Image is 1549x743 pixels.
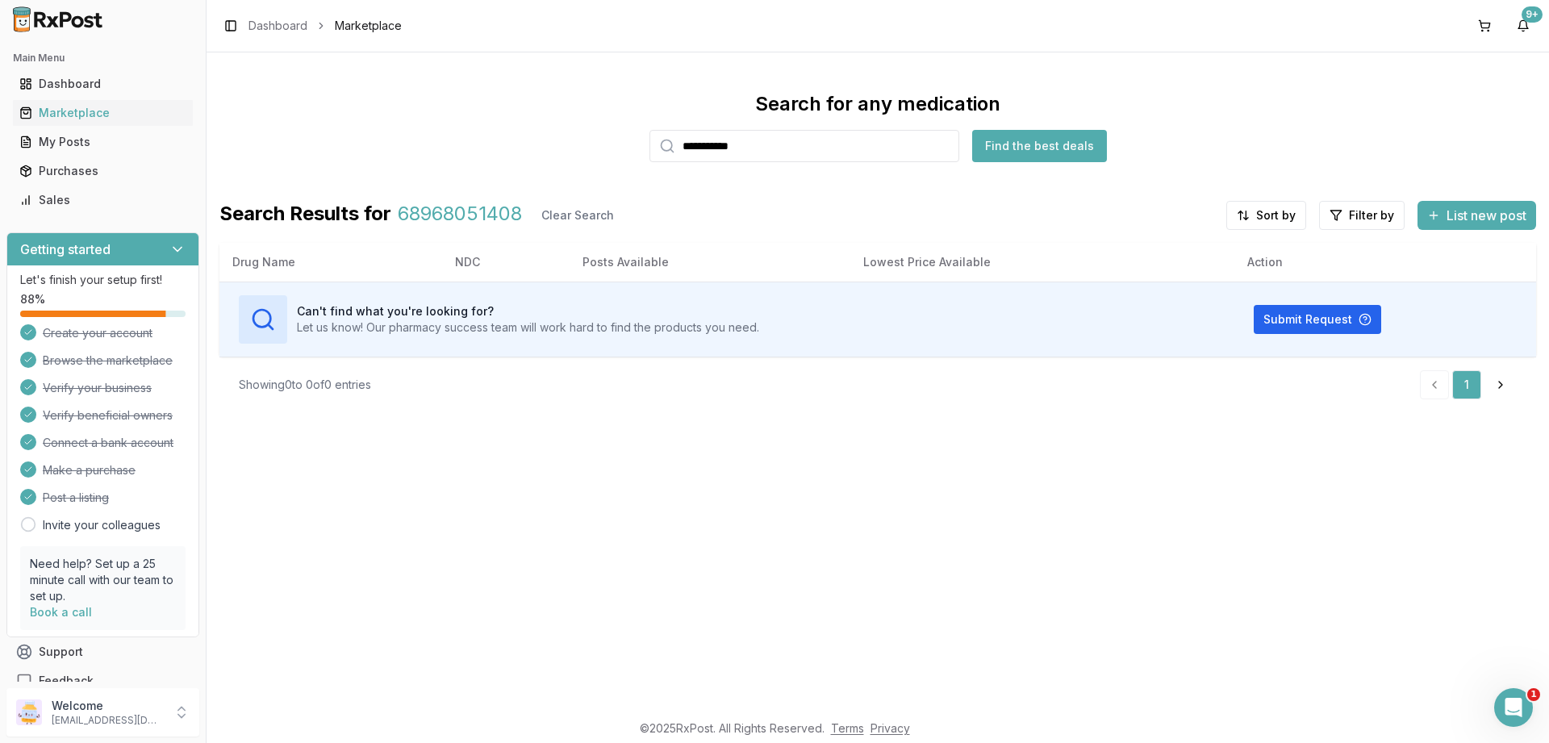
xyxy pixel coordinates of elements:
[6,637,199,666] button: Support
[6,6,110,32] img: RxPost Logo
[13,186,193,215] a: Sales
[19,163,186,179] div: Purchases
[1510,13,1536,39] button: 9+
[30,556,176,604] p: Need help? Set up a 25 minute call with our team to set up.
[20,272,186,288] p: Let's finish your setup first!
[1420,370,1517,399] nav: pagination
[19,105,186,121] div: Marketplace
[1417,209,1536,225] a: List new post
[1349,207,1394,223] span: Filter by
[30,605,92,619] a: Book a call
[13,157,193,186] a: Purchases
[43,380,152,396] span: Verify your business
[6,100,199,126] button: Marketplace
[1484,370,1517,399] a: Go to next page
[6,158,199,184] button: Purchases
[442,243,570,282] th: NDC
[43,325,152,341] span: Create your account
[297,319,759,336] p: Let us know! Our pharmacy success team will work hard to find the products you need.
[239,377,371,393] div: Showing 0 to 0 of 0 entries
[1417,201,1536,230] button: List new post
[755,91,1000,117] div: Search for any medication
[19,134,186,150] div: My Posts
[52,698,164,714] p: Welcome
[398,201,522,230] span: 68968051408
[52,714,164,727] p: [EMAIL_ADDRESS][DOMAIN_NAME]
[1234,243,1536,282] th: Action
[6,666,199,695] button: Feedback
[297,303,759,319] h3: Can't find what you're looking for?
[43,490,109,506] span: Post a listing
[6,187,199,213] button: Sales
[850,243,1234,282] th: Lowest Price Available
[13,69,193,98] a: Dashboard
[335,18,402,34] span: Marketplace
[19,76,186,92] div: Dashboard
[1319,201,1405,230] button: Filter by
[1527,688,1540,701] span: 1
[1447,206,1526,225] span: List new post
[871,721,910,735] a: Privacy
[219,243,442,282] th: Drug Name
[43,407,173,424] span: Verify beneficial owners
[6,129,199,155] button: My Posts
[1254,305,1381,334] button: Submit Request
[43,517,161,533] a: Invite your colleagues
[13,127,193,157] a: My Posts
[1522,6,1543,23] div: 9+
[248,18,307,34] a: Dashboard
[248,18,402,34] nav: breadcrumb
[43,462,136,478] span: Make a purchase
[43,353,173,369] span: Browse the marketplace
[43,435,173,451] span: Connect a bank account
[6,71,199,97] button: Dashboard
[570,243,850,282] th: Posts Available
[831,721,864,735] a: Terms
[219,201,391,230] span: Search Results for
[19,192,186,208] div: Sales
[20,291,45,307] span: 88 %
[13,98,193,127] a: Marketplace
[16,699,42,725] img: User avatar
[1494,688,1533,727] iframe: Intercom live chat
[1452,370,1481,399] a: 1
[13,52,193,65] h2: Main Menu
[972,130,1107,162] button: Find the best deals
[39,673,94,689] span: Feedback
[1256,207,1296,223] span: Sort by
[528,201,627,230] button: Clear Search
[1226,201,1306,230] button: Sort by
[20,240,111,259] h3: Getting started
